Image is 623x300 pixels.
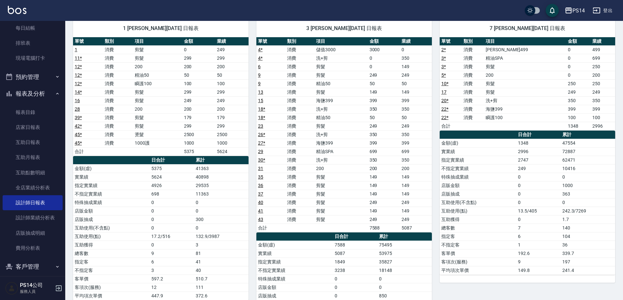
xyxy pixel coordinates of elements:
td: 200 [314,164,368,173]
td: 249 [368,71,400,79]
td: 消費 [462,113,484,122]
td: 249 [215,96,249,105]
td: 合計 [256,224,285,232]
th: 項目 [133,37,182,46]
td: 互助使用(點) [440,207,516,215]
td: 249 [400,71,432,79]
th: 累計 [194,156,249,165]
td: 149 [400,207,432,215]
td: 3000 [368,45,400,54]
td: 250 [566,79,591,88]
td: 100 [566,113,591,122]
td: 179 [215,113,249,122]
a: 費用分析表 [3,241,63,256]
button: PS14 [562,4,587,17]
th: 日合計 [150,156,194,165]
table: a dense table [256,37,432,232]
td: 剪髮 [133,88,182,96]
td: 消費 [285,198,314,207]
td: 4926 [150,181,194,190]
td: 0 [566,45,591,54]
a: 31 [258,166,263,171]
td: 249 [516,164,560,173]
td: 消費 [285,156,314,164]
a: 現場電腦打卡 [3,51,63,66]
a: 13 [258,89,263,95]
td: 299 [182,122,216,130]
td: 剪髮 [314,207,368,215]
td: 200 [368,164,400,173]
td: 剪髮 [314,122,368,130]
td: 250 [591,62,615,71]
td: 62471 [561,156,615,164]
td: 0 [516,173,560,181]
td: 0 [561,198,615,207]
td: 699 [591,54,615,62]
td: 指定實業績 [440,156,516,164]
td: 5624 [215,147,249,156]
td: 200 [133,62,182,71]
div: PS14 [572,7,585,15]
td: 350 [400,54,432,62]
td: 剪髮 [314,173,368,181]
td: 249 [400,215,432,224]
td: 399 [368,139,400,147]
td: 200 [484,71,566,79]
a: 報表目錄 [3,105,63,120]
a: 15 [258,98,263,103]
td: 50 [215,71,249,79]
td: 399 [400,96,432,105]
th: 項目 [314,37,368,46]
td: 消費 [285,71,314,79]
td: 1000 [215,139,249,147]
td: 互助獲得 [440,215,516,224]
a: 店家日報表 [3,120,63,135]
td: 200 [182,105,216,113]
td: 剪髮 [314,71,368,79]
td: 消費 [285,173,314,181]
td: 剪髮 [133,54,182,62]
td: 47554 [561,139,615,147]
td: 精油50 [133,71,182,79]
td: 149 [368,88,400,96]
p: 服務人員 [20,289,53,294]
td: 剪髮 [314,198,368,207]
td: 精油SPA [484,54,566,62]
td: 100 [182,79,216,88]
td: 店販金額 [73,207,150,215]
td: 1000 [182,139,216,147]
td: 399 [591,105,615,113]
td: 179 [182,113,216,122]
td: 實業績 [440,147,516,156]
td: 50 [182,71,216,79]
a: 設計師業績分析表 [3,210,63,225]
td: 699 [368,147,400,156]
button: 員工及薪資 [3,275,63,292]
a: 店販抽成明細 [3,226,63,241]
td: 249 [400,122,432,130]
td: 精油50 [314,113,368,122]
button: 報表及分析 [3,85,63,102]
span: 7 [PERSON_NAME][DATE] 日報表 [448,25,607,32]
td: 5375 [182,147,216,156]
a: 35 [258,174,263,180]
td: 10416 [561,164,615,173]
td: 消費 [462,45,484,54]
td: 0 [566,71,591,79]
td: 海鹽399 [484,105,566,113]
td: 0 [516,181,560,190]
td: 剪髮 [314,62,368,71]
td: 250 [591,79,615,88]
td: 精油SPA [314,147,368,156]
a: 43 [258,217,263,222]
button: 登出 [590,5,615,17]
td: 瞬護100 [133,79,182,88]
a: 6 [258,64,261,69]
td: 0 [368,62,400,71]
td: 350 [566,96,591,105]
td: 消費 [285,62,314,71]
a: 17 [441,89,447,95]
td: 149 [400,173,432,181]
td: 0 [194,207,249,215]
td: 瞬護100 [484,113,566,122]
